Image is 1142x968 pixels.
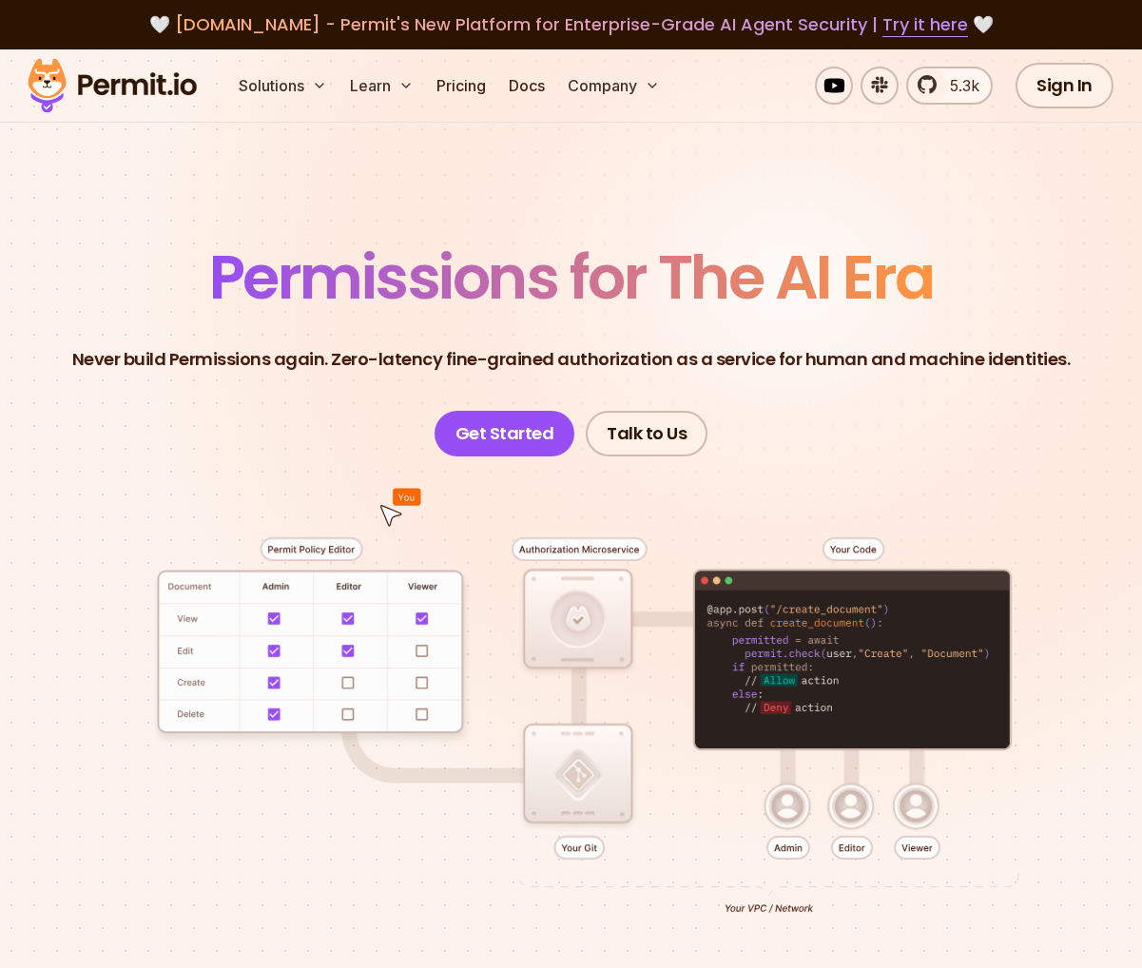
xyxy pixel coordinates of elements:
div: 🤍 🤍 [46,11,1096,38]
a: Talk to Us [586,411,707,456]
button: Solutions [231,67,335,105]
a: Docs [501,67,552,105]
p: Never build Permissions again. Zero-latency fine-grained authorization as a service for human and... [72,346,1071,373]
img: Permit logo [19,53,205,118]
a: 5.3k [906,67,993,105]
a: Pricing [429,67,494,105]
span: [DOMAIN_NAME] - Permit's New Platform for Enterprise-Grade AI Agent Security | [175,12,968,36]
span: Permissions for The AI Era [209,235,934,319]
a: Sign In [1016,63,1113,108]
a: Get Started [435,411,575,456]
button: Learn [342,67,421,105]
button: Company [560,67,668,105]
span: 5.3k [939,74,979,97]
a: Try it here [882,12,968,37]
